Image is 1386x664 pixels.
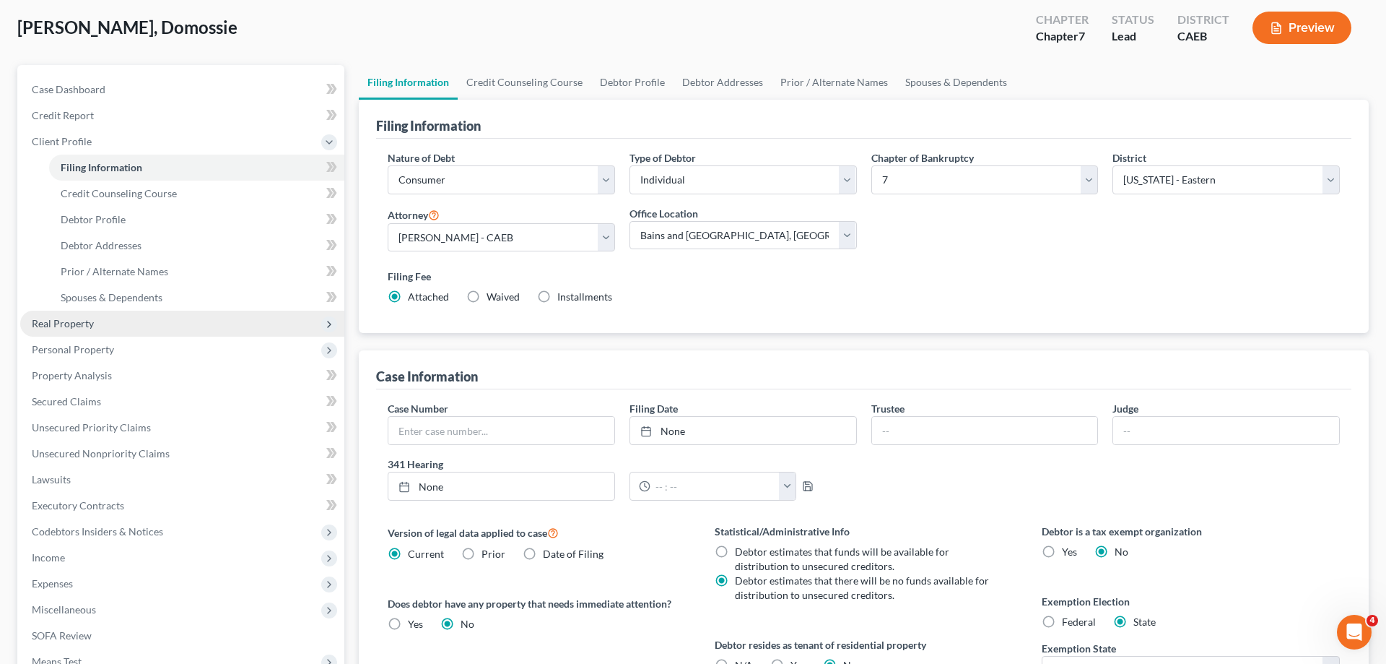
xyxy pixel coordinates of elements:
span: State [1133,616,1156,628]
a: Unsecured Nonpriority Claims [20,441,344,467]
span: Property Analysis [32,369,112,381]
span: No [461,618,474,630]
label: Filing Fee [388,269,1340,284]
span: Miscellaneous [32,603,96,616]
label: Trustee [871,401,905,416]
a: Case Dashboard [20,77,344,103]
a: Credit Counseling Course [49,181,344,207]
span: Current [408,548,444,560]
label: Exemption Election [1042,594,1340,609]
a: Unsecured Priority Claims [20,415,344,441]
span: Yes [1062,546,1077,558]
span: Prior [481,548,505,560]
span: [PERSON_NAME], Domossie [17,17,237,38]
label: Version of legal data applied to case [388,524,686,541]
input: -- [872,417,1098,444]
span: Expenses [32,577,73,590]
iframe: Intercom live chat [1337,615,1372,650]
span: Date of Filing [543,548,603,560]
div: Case Information [376,368,478,385]
div: Lead [1112,28,1154,45]
a: None [388,473,614,500]
label: Filing Date [629,401,678,416]
input: -- [1113,417,1339,444]
label: Does debtor have any property that needs immediate attention? [388,596,686,611]
span: Debtor Addresses [61,239,141,251]
span: Spouses & Dependents [61,291,162,303]
span: Unsecured Priority Claims [32,421,151,434]
span: Real Property [32,317,94,329]
div: Filing Information [376,117,481,134]
span: 4 [1367,615,1378,626]
label: Exemption State [1042,641,1116,656]
input: -- : -- [650,473,780,500]
div: District [1177,12,1229,28]
a: Debtor Addresses [49,233,344,259]
a: Secured Claims [20,389,344,415]
span: SOFA Review [32,629,92,642]
a: Filing Information [359,65,458,100]
a: SOFA Review [20,623,344,649]
div: CAEB [1177,28,1229,45]
a: Lawsuits [20,467,344,493]
a: Debtor Profile [49,207,344,233]
label: Debtor is a tax exempt organization [1042,524,1340,539]
span: Filing Information [61,161,142,173]
span: Case Dashboard [32,83,105,95]
a: Debtor Profile [591,65,674,100]
a: Spouses & Dependents [49,285,344,311]
input: Enter case number... [388,417,614,444]
span: Credit Report [32,109,94,121]
label: 341 Hearing [380,457,864,472]
span: Unsecured Nonpriority Claims [32,447,170,460]
a: Credit Report [20,103,344,129]
div: Chapter [1036,12,1089,28]
a: Executory Contracts [20,493,344,519]
span: Debtor estimates that funds will be available for distribution to unsecured creditors. [735,546,949,572]
label: Debtor resides as tenant of residential property [715,637,1013,652]
label: Judge [1112,401,1138,416]
span: Waived [487,290,520,303]
label: Nature of Debt [388,150,455,165]
span: Income [32,551,65,564]
span: Installments [557,290,612,303]
span: Client Profile [32,135,92,147]
div: Status [1112,12,1154,28]
span: Debtor Profile [61,213,126,225]
label: Office Location [629,206,698,221]
span: Yes [408,618,423,630]
label: Case Number [388,401,448,416]
span: Debtor estimates that there will be no funds available for distribution to unsecured creditors. [735,574,989,601]
a: Prior / Alternate Names [49,259,344,285]
span: 7 [1078,29,1085,43]
span: No [1115,546,1128,558]
a: Prior / Alternate Names [772,65,897,100]
a: Spouses & Dependents [897,65,1016,100]
a: Credit Counseling Course [458,65,591,100]
span: Secured Claims [32,395,101,408]
label: Statistical/Administrative Info [715,524,1013,539]
div: Chapter [1036,28,1089,45]
span: Federal [1062,616,1096,628]
a: Property Analysis [20,363,344,389]
span: Prior / Alternate Names [61,265,168,277]
a: None [630,417,856,444]
span: Attached [408,290,449,303]
a: Filing Information [49,155,344,181]
label: Type of Debtor [629,150,696,165]
label: District [1112,150,1146,165]
span: Lawsuits [32,473,71,486]
button: Preview [1252,12,1351,44]
span: Credit Counseling Course [61,187,177,199]
a: Debtor Addresses [674,65,772,100]
label: Chapter of Bankruptcy [871,150,974,165]
label: Attorney [388,206,440,223]
span: Executory Contracts [32,499,124,512]
span: Personal Property [32,343,114,355]
span: Codebtors Insiders & Notices [32,525,163,538]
